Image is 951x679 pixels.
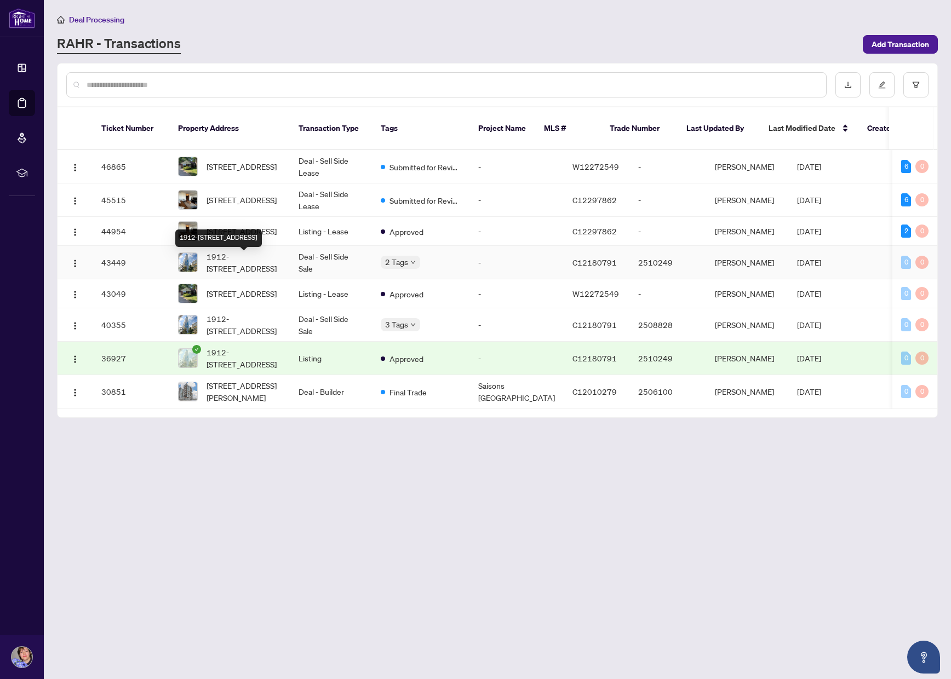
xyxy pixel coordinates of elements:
[629,279,706,308] td: -
[207,194,277,206] span: [STREET_ADDRESS]
[572,289,619,298] span: W12272549
[858,107,924,150] th: Created By
[179,253,197,272] img: thumbnail-img
[469,246,564,279] td: -
[469,150,564,183] td: -
[706,183,788,217] td: [PERSON_NAME]
[706,246,788,279] td: [PERSON_NAME]
[872,36,929,53] span: Add Transaction
[797,289,821,298] span: [DATE]
[389,353,423,365] span: Approved
[629,375,706,408] td: 2506100
[797,195,821,205] span: [DATE]
[706,342,788,375] td: [PERSON_NAME]
[66,285,84,302] button: Logo
[572,162,619,171] span: W12272549
[629,342,706,375] td: 2510249
[572,353,617,363] span: C12180791
[469,183,564,217] td: -
[93,183,169,217] td: 45515
[389,194,461,206] span: Submitted for Review
[290,246,372,279] td: Deal - Sell Side Sale
[901,225,911,238] div: 2
[629,217,706,246] td: -
[469,217,564,246] td: -
[629,150,706,183] td: -
[469,308,564,342] td: -
[469,375,564,408] td: Saisons [GEOGRAPHIC_DATA]
[66,191,84,209] button: Logo
[535,107,601,150] th: MLS #
[678,107,760,150] th: Last Updated By
[389,288,423,300] span: Approved
[207,313,281,337] span: 1912-[STREET_ADDRESS]
[469,279,564,308] td: -
[797,162,821,171] span: [DATE]
[71,355,79,364] img: Logo
[912,81,920,89] span: filter
[389,226,423,238] span: Approved
[290,183,372,217] td: Deal - Sell Side Lease
[93,279,169,308] td: 43049
[57,16,65,24] span: home
[71,259,79,268] img: Logo
[901,385,911,398] div: 0
[760,107,858,150] th: Last Modified Date
[797,320,821,330] span: [DATE]
[572,320,617,330] span: C12180791
[706,375,788,408] td: [PERSON_NAME]
[901,160,911,173] div: 6
[192,345,201,354] span: check-circle
[410,322,416,327] span: down
[207,346,281,370] span: 1912-[STREET_ADDRESS]
[769,122,835,134] span: Last Modified Date
[915,385,929,398] div: 0
[93,217,169,246] td: 44954
[572,226,617,236] span: C12297862
[372,107,469,150] th: Tags
[175,229,262,247] div: 1912-[STREET_ADDRESS]
[69,15,124,25] span: Deal Processing
[385,318,408,331] span: 3 Tags
[9,8,35,28] img: logo
[863,35,938,54] button: Add Transaction
[410,260,416,265] span: down
[179,284,197,303] img: thumbnail-img
[93,107,169,150] th: Ticket Number
[915,352,929,365] div: 0
[290,107,372,150] th: Transaction Type
[179,157,197,176] img: thumbnail-img
[71,290,79,299] img: Logo
[389,161,461,173] span: Submitted for Review
[93,150,169,183] td: 46865
[797,353,821,363] span: [DATE]
[385,256,408,268] span: 2 Tags
[901,287,911,300] div: 0
[290,375,372,408] td: Deal - Builder
[878,81,886,89] span: edit
[57,34,181,54] a: RAHR - Transactions
[179,191,197,209] img: thumbnail-img
[169,107,290,150] th: Property Address
[869,72,895,97] button: edit
[66,254,84,271] button: Logo
[93,246,169,279] td: 43449
[901,193,911,206] div: 6
[797,387,821,396] span: [DATE]
[706,308,788,342] td: [PERSON_NAME]
[844,81,852,89] span: download
[629,183,706,217] td: -
[901,256,911,269] div: 0
[207,379,281,404] span: [STREET_ADDRESS][PERSON_NAME]
[93,375,169,408] td: 30851
[207,160,277,172] span: [STREET_ADDRESS]
[915,160,929,173] div: 0
[66,316,84,333] button: Logo
[915,318,929,331] div: 0
[179,315,197,334] img: thumbnail-img
[93,342,169,375] td: 36927
[290,217,372,246] td: Listing - Lease
[706,217,788,246] td: [PERSON_NAME]
[290,150,372,183] td: Deal - Sell Side Lease
[179,349,197,367] img: thumbnail-img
